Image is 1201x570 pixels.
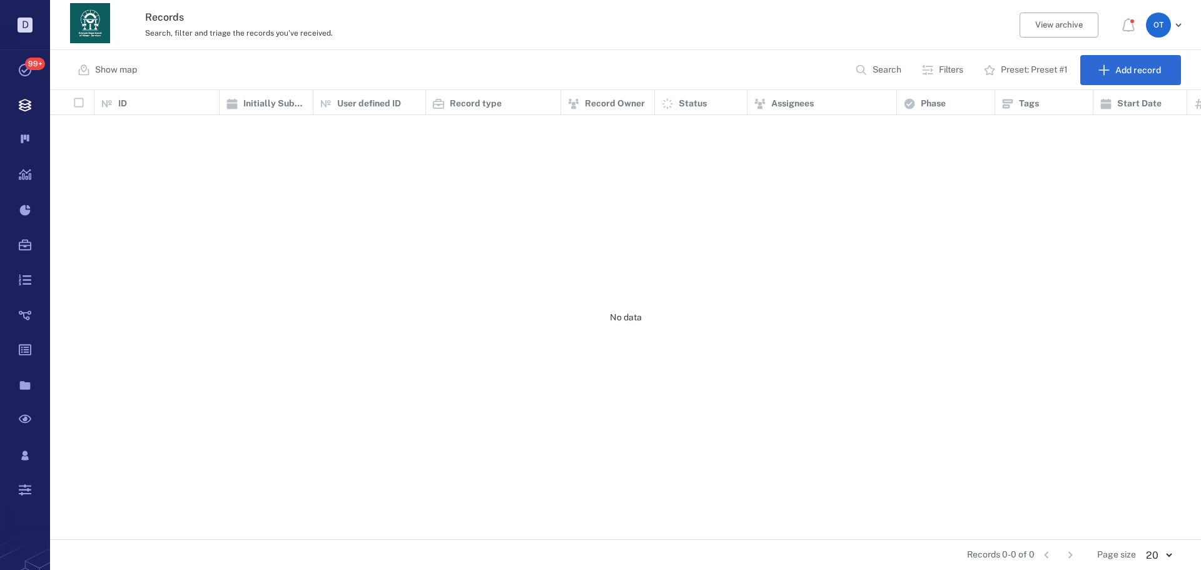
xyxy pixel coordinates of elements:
button: Preset: Preset #1 [976,55,1078,85]
p: Status [679,98,707,110]
img: Georgia Department of Human Services logo [70,3,110,43]
p: Assignees [771,98,814,110]
p: Tags [1019,98,1039,110]
p: D [18,18,33,33]
button: Filters [914,55,973,85]
span: Records 0-0 of 0 [967,549,1035,561]
div: O T [1146,13,1171,38]
h3: Records [145,10,827,25]
p: Preset: Preset #1 [1001,64,1068,76]
p: Initially Submitted Date [243,98,307,110]
p: User defined ID [337,98,401,110]
nav: pagination navigation [1035,545,1082,565]
button: OT [1146,13,1186,38]
div: 20 [1136,548,1181,562]
p: Record type [450,98,502,110]
p: Start Date [1117,98,1162,110]
a: Go home [70,3,110,48]
button: Show map [70,55,147,85]
button: Add record [1080,55,1181,85]
p: ID [118,98,127,110]
p: Phase [921,98,946,110]
button: View archive [1020,13,1098,38]
p: Record Owner [585,98,645,110]
p: Filters [939,64,963,76]
button: Search [848,55,911,85]
p: Search [873,64,901,76]
p: Show map [95,64,137,76]
span: 99+ [25,58,45,70]
span: Page size [1097,549,1136,561]
span: Search, filter and triage the records you've received. [145,29,333,38]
